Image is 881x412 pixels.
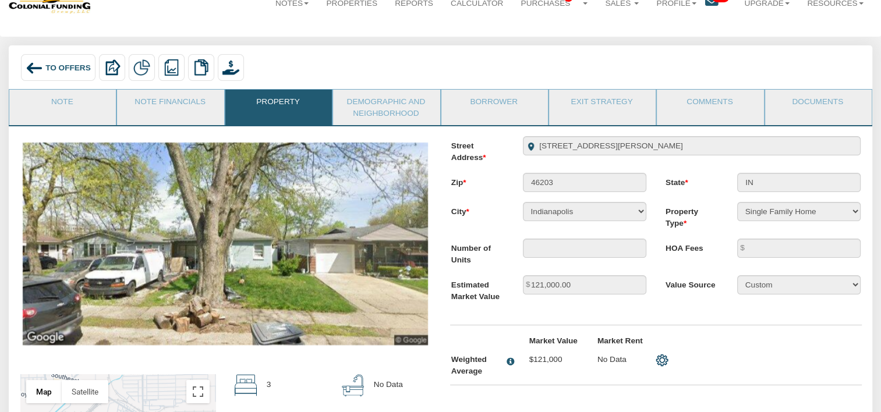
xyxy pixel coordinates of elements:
[597,354,646,365] p: No Data
[26,59,43,77] img: back_arrow_left_icon.svg
[656,275,727,291] label: Value Source
[549,90,654,119] a: Exit Strategy
[441,90,547,119] a: Borrower
[519,335,588,346] label: Market Value
[656,354,668,367] img: settings.png
[163,59,179,76] img: reports.png
[9,90,115,119] a: Note
[588,335,656,346] label: Market Rent
[657,90,762,119] a: Comments
[133,59,150,76] img: partial.png
[104,59,120,76] img: export.svg
[222,59,239,76] img: purchase_offer.png
[441,136,513,163] label: Street Address
[656,173,727,189] label: State
[225,90,331,119] a: Property
[656,202,727,229] label: Property Type
[267,374,271,395] p: 3
[333,90,438,125] a: Demographic and Neighborhood
[441,173,513,189] label: Zip
[235,374,257,396] img: beds.svg
[765,90,871,119] a: Documents
[186,380,210,403] button: Toggle fullscreen view
[342,374,364,396] img: bath.svg
[45,63,91,72] span: To Offers
[23,143,428,345] img: 575873
[441,239,513,265] label: Number of Units
[441,202,513,218] label: City
[62,380,108,403] button: Show satellite imagery
[374,374,403,395] p: No Data
[193,59,209,76] img: copy.png
[656,239,727,254] label: HOA Fees
[451,354,503,377] div: Weighted Average
[26,380,62,403] button: Show street map
[441,275,513,302] label: Estimated Market Value
[529,354,578,365] p: $121,000
[117,90,222,119] a: Note Financials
